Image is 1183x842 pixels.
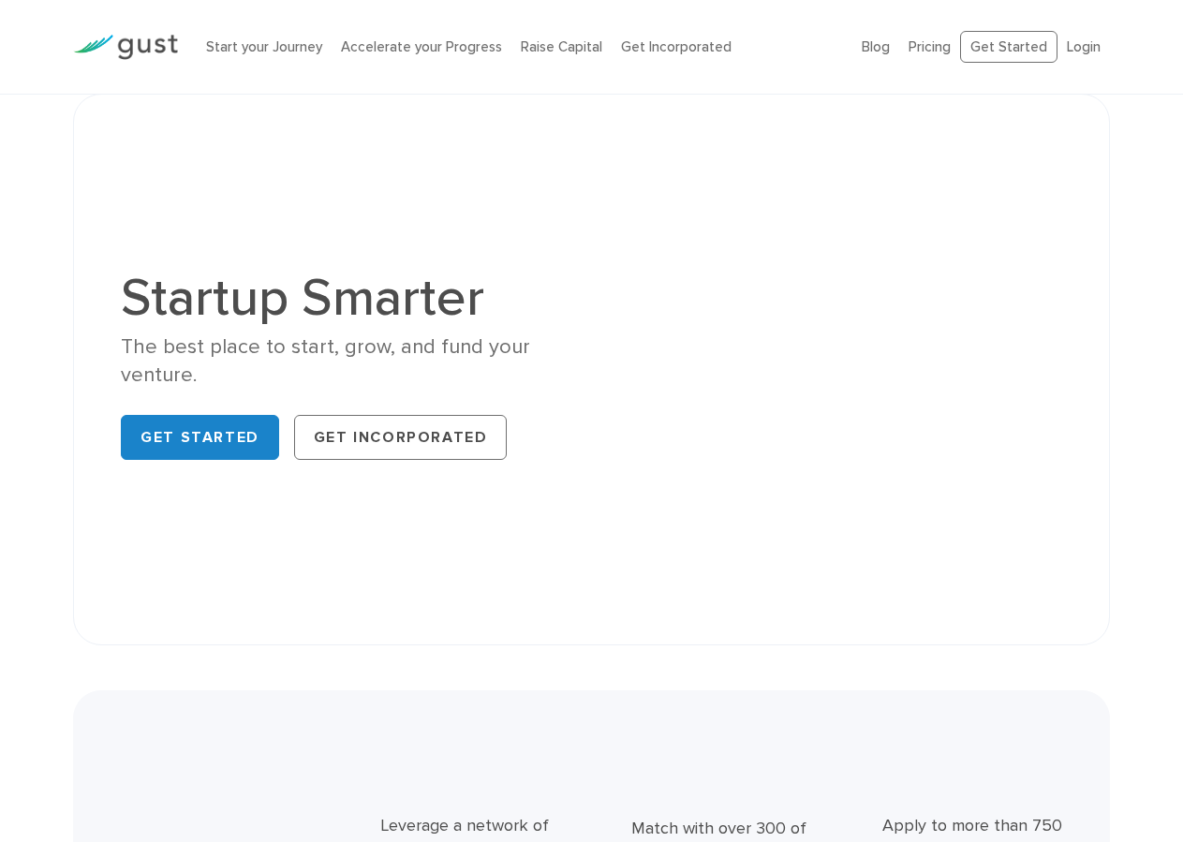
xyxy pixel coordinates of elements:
[206,38,322,55] a: Start your Journey
[121,415,279,460] a: Get Started
[960,31,1057,64] a: Get Started
[862,38,890,55] a: Blog
[621,38,732,55] a: Get Incorporated
[294,415,508,460] a: Get Incorporated
[121,272,577,324] h1: Startup Smarter
[341,38,502,55] a: Accelerate your Progress
[521,38,602,55] a: Raise Capital
[909,38,951,55] a: Pricing
[1067,38,1101,55] a: Login
[121,333,577,389] div: The best place to start, grow, and fund your venture.
[73,35,178,60] img: Gust Logo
